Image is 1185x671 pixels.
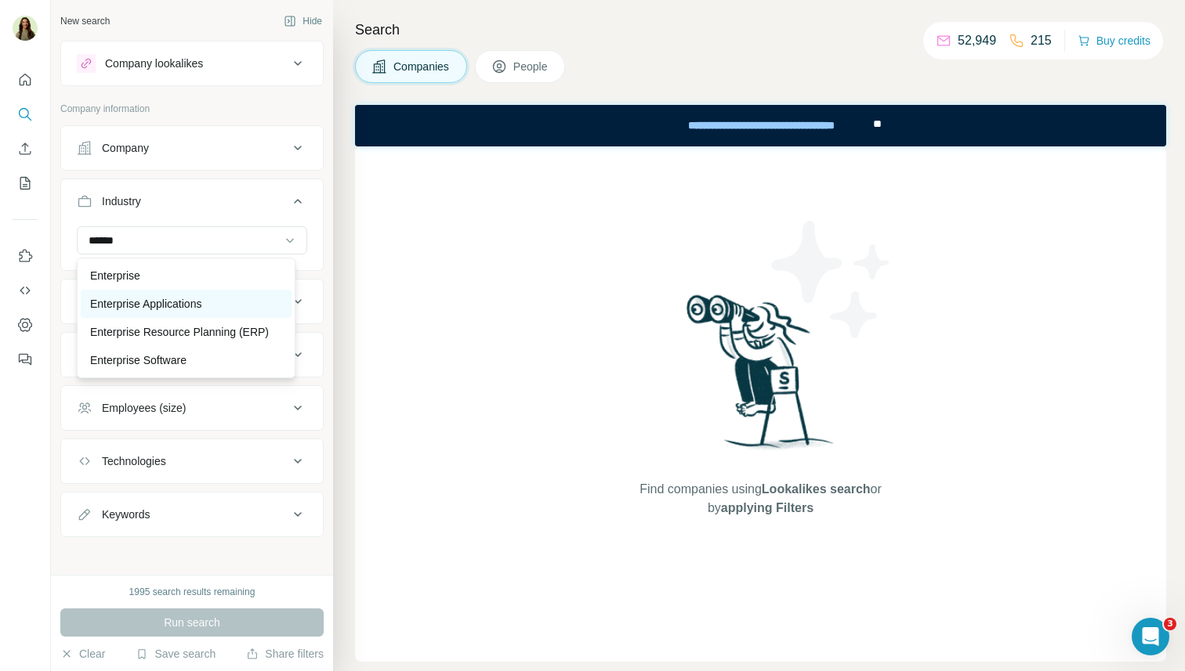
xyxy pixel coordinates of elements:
[61,496,323,533] button: Keywords
[355,19,1166,41] h4: Search
[13,16,38,41] img: Avatar
[90,352,187,368] p: Enterprise Software
[13,100,38,128] button: Search
[102,453,166,469] div: Technologies
[90,296,201,312] p: Enterprise Applications
[90,324,269,340] p: Enterprise Resource Planning (ERP)
[1031,31,1052,50] p: 215
[60,102,324,116] p: Company information
[61,336,323,373] button: Annual revenue ($)
[13,345,38,373] button: Feedback
[61,389,323,427] button: Employees (size)
[13,311,38,339] button: Dashboard
[102,400,186,416] div: Employees (size)
[1132,618,1169,655] iframe: Intercom live chat
[102,140,149,156] div: Company
[1078,30,1151,52] button: Buy credits
[61,129,323,167] button: Company
[721,501,814,514] span: applying Filters
[60,14,110,28] div: New search
[90,268,140,283] p: Enterprise
[129,585,255,599] div: 1995 search results remaining
[13,242,38,270] button: Use Surfe on LinkedIn
[13,276,38,305] button: Use Surfe API
[761,209,902,350] img: Surfe Illustration - Stars
[355,105,1166,146] iframe: Banner
[762,482,871,496] span: Lookalikes search
[958,31,996,50] p: 52,949
[61,182,323,226] button: Industry
[246,646,324,662] button: Share filters
[13,169,38,197] button: My lists
[102,507,150,522] div: Keywords
[60,646,105,662] button: Clear
[61,45,323,82] button: Company lookalikes
[635,480,886,518] span: Find companies using or by
[513,59,549,74] span: People
[393,59,451,74] span: Companies
[61,442,323,480] button: Technologies
[273,9,333,33] button: Hide
[679,290,843,465] img: Surfe Illustration - Woman searching with binoculars
[1164,618,1176,630] span: 3
[61,283,323,320] button: HQ location
[136,646,216,662] button: Save search
[105,56,203,71] div: Company lookalikes
[102,193,141,209] div: Industry
[13,135,38,163] button: Enrich CSV
[13,66,38,94] button: Quick start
